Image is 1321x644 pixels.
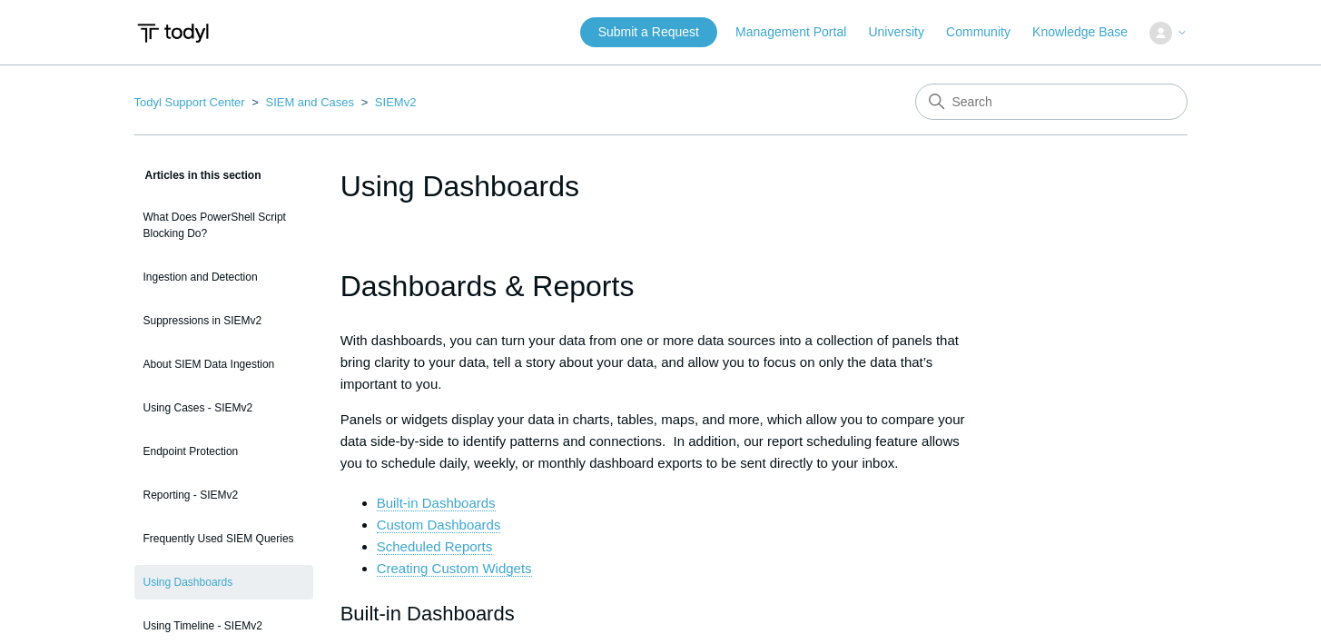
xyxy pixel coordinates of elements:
span: Articles in this section [134,169,261,182]
input: Search [915,84,1188,120]
a: Built-in Dashboards [377,495,496,511]
a: Using Dashboards [134,565,313,599]
a: Todyl Support Center [134,95,245,109]
h1: Using Dashboards [340,164,981,208]
a: Submit a Request [580,17,717,47]
a: University [868,23,941,42]
a: Knowledge Base [1032,23,1146,42]
h1: Dashboards & Reports [340,263,981,310]
li: SIEM and Cases [248,95,357,109]
a: SIEM and Cases [265,95,354,109]
a: Endpoint Protection [134,434,313,469]
h2: Built-in Dashboards [340,598,981,629]
a: Using Cases - SIEMv2 [134,391,313,425]
a: About SIEM Data Ingestion [134,347,313,381]
a: SIEMv2 [375,95,417,109]
a: Scheduled Reports [377,539,493,555]
a: What Does PowerShell Script Blocking Do? [134,200,313,251]
a: Ingestion and Detection [134,260,313,294]
a: Using Timeline - SIEMv2 [134,609,313,643]
a: Frequently Used SIEM Queries [134,521,313,556]
a: Custom Dashboards [377,517,501,533]
p: With dashboards, you can turn your data from one or more data sources into a collection of panels... [340,330,981,395]
li: SIEMv2 [358,95,417,109]
a: Suppressions in SIEMv2 [134,303,313,338]
a: Community [946,23,1029,42]
a: Reporting - SIEMv2 [134,478,313,512]
img: Todyl Support Center Help Center home page [134,16,212,50]
a: Creating Custom Widgets [377,560,532,577]
li: Todyl Support Center [134,95,249,109]
a: Management Portal [735,23,864,42]
p: Panels or widgets display your data in charts, tables, maps, and more, which allow you to compare... [340,409,981,474]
